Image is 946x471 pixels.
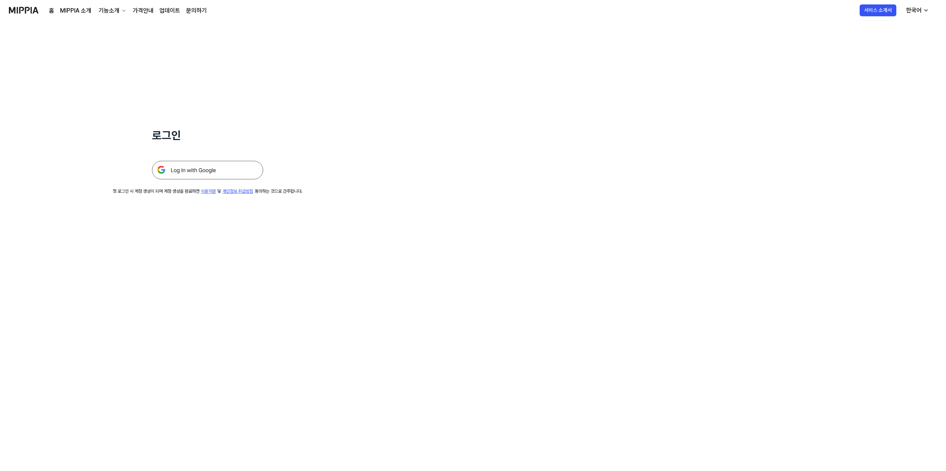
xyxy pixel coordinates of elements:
button: 서비스 소개서 [860,4,896,16]
div: 기능소개 [97,6,121,15]
a: 문의하기 [186,6,207,15]
h1: 로그인 [152,127,263,143]
a: 가격안내 [133,6,153,15]
a: 개인정보 취급방침 [222,189,253,194]
button: 기능소개 [97,6,127,15]
div: 첫 로그인 시 계정 생성이 되며 계정 생성을 완료하면 및 동의하는 것으로 간주합니다. [113,188,302,195]
a: 업데이트 [159,6,180,15]
div: 한국어 [904,6,923,15]
a: MIPPIA 소개 [60,6,91,15]
a: 홈 [49,6,54,15]
button: 한국어 [900,3,933,18]
img: 구글 로그인 버튼 [152,161,263,179]
a: 이용약관 [201,189,216,194]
